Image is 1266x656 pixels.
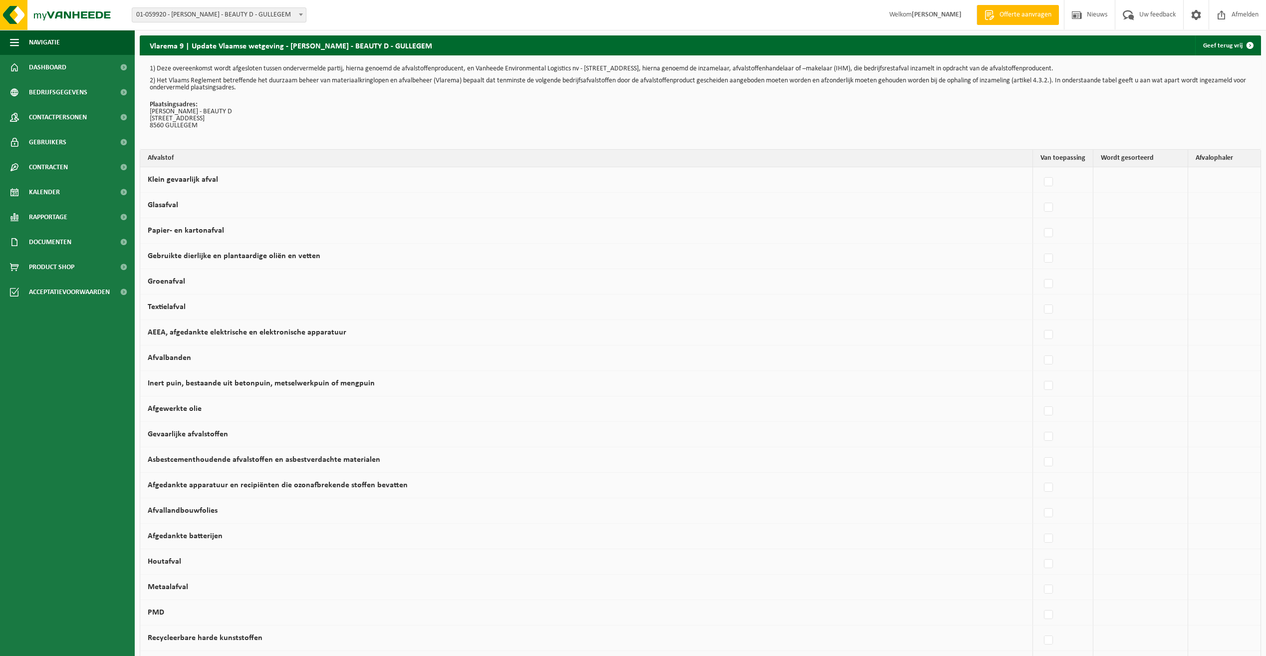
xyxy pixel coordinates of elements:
[148,609,164,617] label: PMD
[29,80,87,105] span: Bedrijfsgegevens
[132,7,306,22] span: 01-059920 - DEVLOO STEPHAN - BEAUTY D - GULLEGEM
[148,328,346,336] label: AEEA, afgedankte elektrische en elektronische apparatuur
[148,354,191,362] label: Afvalbanden
[148,278,185,286] label: Groenafval
[29,30,60,55] span: Navigatie
[29,280,110,305] span: Acceptatievoorwaarden
[132,8,306,22] span: 01-059920 - DEVLOO STEPHAN - BEAUTY D - GULLEGEM
[912,11,962,18] strong: [PERSON_NAME]
[150,65,1251,72] p: 1) Deze overeenkomst wordt afgesloten tussen ondervermelde partij, hierna genoemd de afvalstoffen...
[148,532,223,540] label: Afgedankte batterijen
[148,558,181,566] label: Houtafval
[148,405,202,413] label: Afgewerkte olie
[150,77,1251,91] p: 2) Het Vlaams Reglement betreffende het duurzaam beheer van materiaalkringlopen en afvalbeheer (V...
[140,35,442,55] h2: Vlarema 9 | Update Vlaamse wetgeving - [PERSON_NAME] - BEAUTY D - GULLEGEM
[148,583,188,591] label: Metaalafval
[997,10,1054,20] span: Offerte aanvragen
[148,176,218,184] label: Klein gevaarlijk afval
[148,634,262,642] label: Recycleerbare harde kunststoffen
[29,155,68,180] span: Contracten
[29,55,66,80] span: Dashboard
[148,430,228,438] label: Gevaarlijke afvalstoffen
[148,481,408,489] label: Afgedankte apparatuur en recipiënten die ozonafbrekende stoffen bevatten
[29,180,60,205] span: Kalender
[148,456,380,464] label: Asbestcementhoudende afvalstoffen en asbestverdachte materialen
[29,105,87,130] span: Contactpersonen
[148,507,218,515] label: Afvallandbouwfolies
[148,379,375,387] label: Inert puin, bestaande uit betonpuin, metselwerkpuin of mengpuin
[1188,150,1261,167] th: Afvalophaler
[29,255,74,280] span: Product Shop
[148,303,186,311] label: Textielafval
[1093,150,1188,167] th: Wordt gesorteerd
[29,130,66,155] span: Gebruikers
[1033,150,1093,167] th: Van toepassing
[150,101,1251,129] p: [PERSON_NAME] - BEAUTY D [STREET_ADDRESS] 8560 GULLEGEM
[977,5,1059,25] a: Offerte aanvragen
[150,101,198,108] strong: Plaatsingsadres:
[29,205,67,230] span: Rapportage
[148,201,178,209] label: Glasafval
[1195,35,1260,55] a: Geef terug vrij
[29,230,71,255] span: Documenten
[148,227,224,235] label: Papier- en kartonafval
[140,150,1033,167] th: Afvalstof
[148,252,320,260] label: Gebruikte dierlijke en plantaardige oliën en vetten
